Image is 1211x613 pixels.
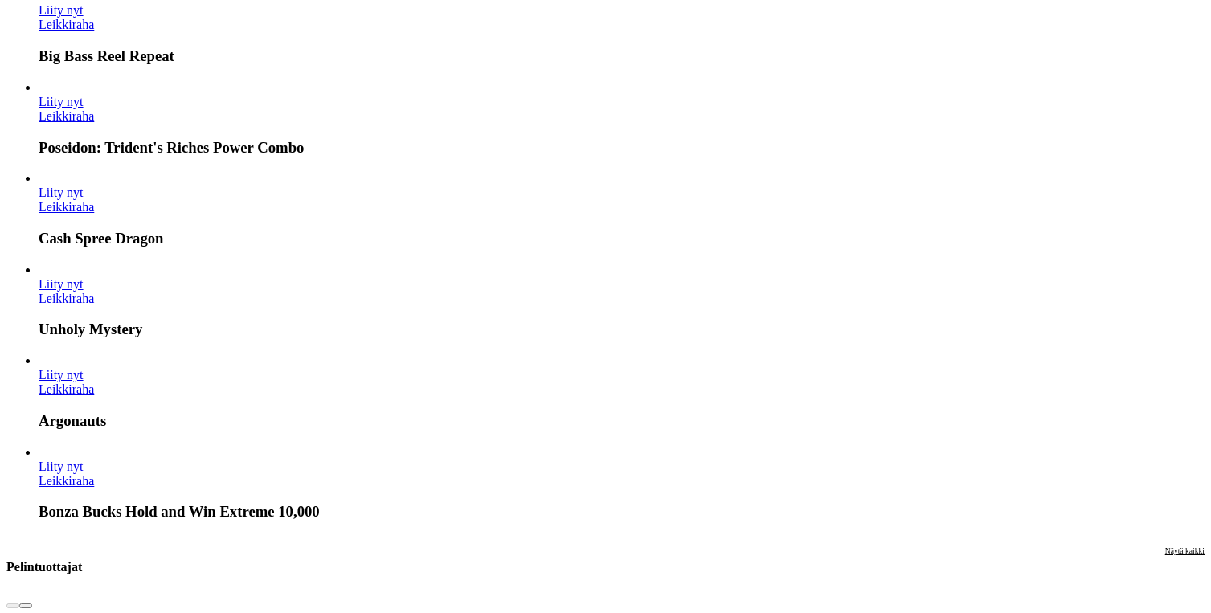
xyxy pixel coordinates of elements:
a: Argonauts [39,368,84,382]
a: Bonza Bucks Hold and Win Extreme 10,000 [39,474,94,488]
span: Liity nyt [39,95,84,108]
button: next slide [19,603,32,608]
a: Unholy Mystery [39,277,84,291]
a: Poseidon: Trident's Riches Power Combo [39,95,84,108]
a: Bonza Bucks Hold and Win Extreme 10,000 [39,460,84,473]
a: Big Bass Reel Repeat [39,18,94,31]
a: Argonauts [39,382,94,396]
a: Cash Spree Dragon [39,186,84,199]
span: Näytä kaikki [1165,546,1205,555]
button: prev slide [6,603,19,608]
span: Liity nyt [39,186,84,199]
span: Liity nyt [39,368,84,382]
span: Liity nyt [39,3,84,17]
a: Big Bass Reel Repeat [39,3,84,17]
span: Liity nyt [39,277,84,291]
a: Unholy Mystery [39,292,94,305]
h3: Pelintuottajat [6,559,82,574]
a: Poseidon: Trident's Riches Power Combo [39,109,94,123]
a: Näytä kaikki [1165,546,1205,587]
span: Liity nyt [39,460,84,473]
a: Cash Spree Dragon [39,200,94,214]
